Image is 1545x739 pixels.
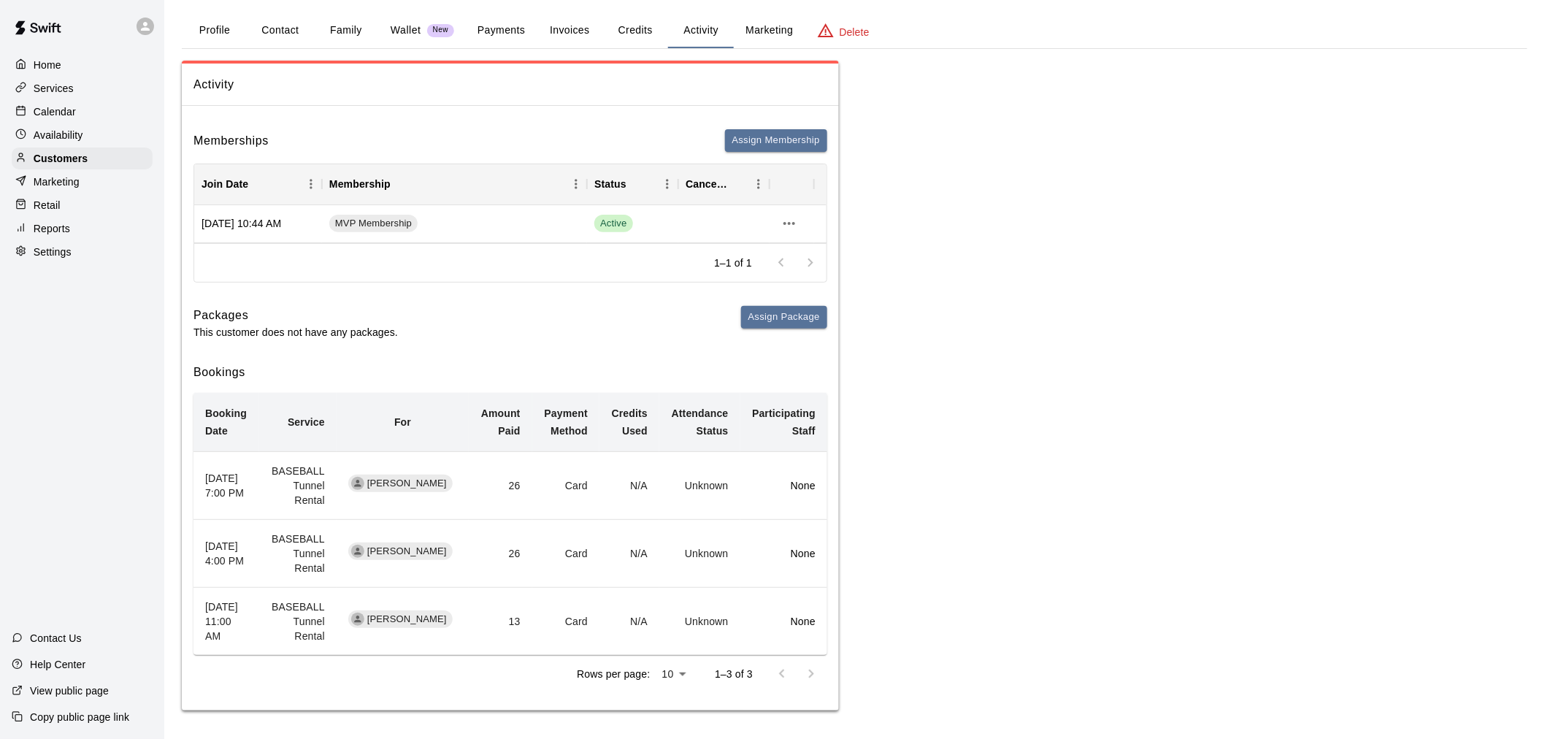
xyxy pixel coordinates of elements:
[565,173,587,195] button: Menu
[182,13,1527,48] div: basic tabs example
[351,613,364,626] div: Michael Bradley
[532,588,599,656] td: Card
[469,588,532,656] td: 13
[741,306,827,329] button: Assign Package
[259,520,337,588] td: BASEBALL Tunnel Rental
[599,520,659,588] td: N/A
[481,407,521,437] b: Amount Paid
[594,164,626,204] div: Status
[469,520,532,588] td: 26
[34,128,83,142] p: Availability
[34,151,88,166] p: Customers
[351,477,364,490] div: Michael Bradley
[12,218,153,240] a: Reports
[626,174,647,194] button: Sort
[12,148,153,169] a: Customers
[469,452,532,520] td: 26
[361,545,453,559] span: [PERSON_NAME]
[351,545,364,558] div: Michael Bradley
[12,124,153,146] a: Availability
[659,520,740,588] td: Unknown
[194,205,322,243] div: [DATE] 10:44 AM
[777,211,802,236] button: more actions
[594,217,632,231] span: Active
[840,25,870,39] p: Delete
[599,452,659,520] td: N/A
[193,588,259,656] th: [DATE] 11:00 AM
[34,198,61,212] p: Retail
[577,667,650,681] p: Rows per page:
[672,407,729,437] b: Attendance Status
[391,23,421,38] p: Wallet
[329,217,418,231] span: MVP Membership
[427,26,454,35] span: New
[545,407,588,437] b: Payment Method
[714,256,752,270] p: 1–1 of 1
[532,520,599,588] td: Card
[391,174,411,194] button: Sort
[259,452,337,520] td: BASEBALL Tunnel Rental
[748,173,770,195] button: Menu
[12,54,153,76] a: Home
[12,241,153,263] a: Settings
[30,657,85,672] p: Help Center
[537,13,602,48] button: Invoices
[752,407,816,437] b: Participating Staff
[12,171,153,193] a: Marketing
[30,684,109,698] p: View public page
[361,613,453,627] span: [PERSON_NAME]
[193,363,827,382] h6: Bookings
[466,13,537,48] button: Payments
[659,452,740,520] td: Unknown
[30,631,82,646] p: Contact Us
[193,393,827,655] table: simple table
[599,588,659,656] td: N/A
[34,81,74,96] p: Services
[329,164,391,204] div: Membership
[659,588,740,656] td: Unknown
[34,58,61,72] p: Home
[752,546,816,561] p: None
[194,164,322,204] div: Join Date
[202,164,248,204] div: Join Date
[12,101,153,123] a: Calendar
[34,245,72,259] p: Settings
[686,164,727,204] div: Cancel Date
[715,667,753,681] p: 1–3 of 3
[182,13,248,48] button: Profile
[205,407,247,437] b: Booking Date
[612,407,648,437] b: Credits Used
[34,221,70,236] p: Reports
[12,194,153,216] a: Retail
[394,416,411,428] b: For
[322,164,587,204] div: Membership
[300,173,322,195] button: Menu
[313,13,379,48] button: Family
[12,77,153,99] div: Services
[752,478,816,493] p: None
[193,520,259,588] th: [DATE] 4:00 PM
[725,129,827,152] button: Assign Membership
[361,477,453,491] span: [PERSON_NAME]
[34,104,76,119] p: Calendar
[532,452,599,520] td: Card
[587,164,678,204] div: Status
[678,164,770,204] div: Cancel Date
[259,588,337,656] td: BASEBALL Tunnel Rental
[734,13,805,48] button: Marketing
[193,131,269,150] h6: Memberships
[602,13,668,48] button: Credits
[668,13,734,48] button: Activity
[727,174,748,194] button: Sort
[30,710,129,724] p: Copy public page link
[248,13,313,48] button: Contact
[288,416,325,428] b: Service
